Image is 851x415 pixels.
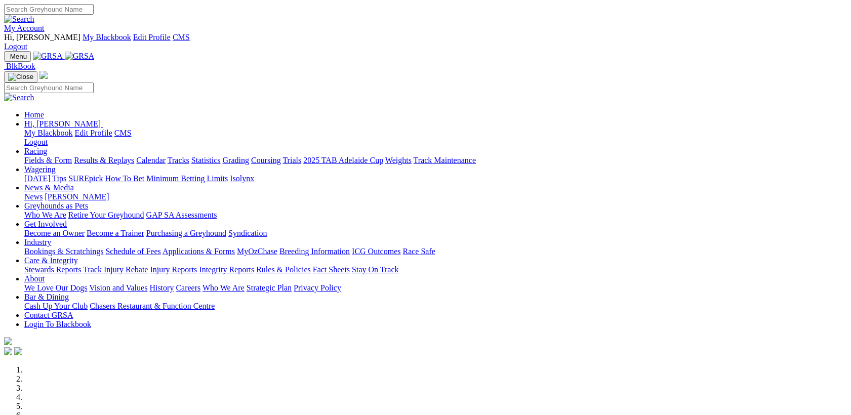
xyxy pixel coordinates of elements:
[39,71,48,79] img: logo-grsa-white.png
[4,51,31,62] button: Toggle navigation
[313,265,350,274] a: Fact Sheets
[385,156,412,164] a: Weights
[4,42,27,51] a: Logout
[65,52,95,61] img: GRSA
[223,156,249,164] a: Grading
[247,283,292,292] a: Strategic Plan
[24,147,47,155] a: Racing
[24,238,51,246] a: Industry
[4,33,847,51] div: My Account
[4,33,80,41] span: Hi, [PERSON_NAME]
[74,156,134,164] a: Results & Replays
[6,62,35,70] span: BlkBook
[24,129,73,137] a: My Blackbook
[24,229,847,238] div: Get Involved
[4,93,34,102] img: Search
[202,283,245,292] a: Who We Are
[251,156,281,164] a: Coursing
[24,110,44,119] a: Home
[24,293,69,301] a: Bar & Dining
[24,320,91,328] a: Login To Blackbook
[24,229,85,237] a: Become an Owner
[352,265,398,274] a: Stay On Track
[24,265,81,274] a: Stewards Reports
[414,156,476,164] a: Track Maintenance
[230,174,254,183] a: Isolynx
[4,82,94,93] input: Search
[352,247,400,256] a: ICG Outcomes
[146,211,217,219] a: GAP SA Assessments
[4,347,12,355] img: facebook.svg
[149,283,174,292] a: History
[8,73,33,81] img: Close
[24,119,101,128] span: Hi, [PERSON_NAME]
[24,247,103,256] a: Bookings & Scratchings
[89,283,147,292] a: Vision and Values
[105,247,160,256] a: Schedule of Fees
[33,52,63,61] img: GRSA
[24,302,847,311] div: Bar & Dining
[136,156,166,164] a: Calendar
[4,24,45,32] a: My Account
[24,129,847,147] div: Hi, [PERSON_NAME]
[24,274,45,283] a: About
[176,283,200,292] a: Careers
[24,256,78,265] a: Care & Integrity
[75,129,112,137] a: Edit Profile
[150,265,197,274] a: Injury Reports
[24,156,72,164] a: Fields & Form
[191,156,221,164] a: Statistics
[105,174,145,183] a: How To Bet
[24,283,847,293] div: About
[24,265,847,274] div: Care & Integrity
[133,33,171,41] a: Edit Profile
[4,15,34,24] img: Search
[237,247,277,256] a: MyOzChase
[24,138,48,146] a: Logout
[303,156,383,164] a: 2025 TAB Adelaide Cup
[45,192,109,201] a: [PERSON_NAME]
[68,174,103,183] a: SUREpick
[24,201,88,210] a: Greyhounds as Pets
[256,265,311,274] a: Rules & Policies
[24,192,43,201] a: News
[24,192,847,201] div: News & Media
[168,156,189,164] a: Tracks
[279,247,350,256] a: Breeding Information
[199,265,254,274] a: Integrity Reports
[24,247,847,256] div: Industry
[114,129,132,137] a: CMS
[24,156,847,165] div: Racing
[294,283,341,292] a: Privacy Policy
[24,165,56,174] a: Wagering
[24,220,67,228] a: Get Involved
[24,183,74,192] a: News & Media
[24,119,103,128] a: Hi, [PERSON_NAME]
[68,211,144,219] a: Retire Your Greyhound
[282,156,301,164] a: Trials
[4,71,37,82] button: Toggle navigation
[4,62,35,70] a: BlkBook
[24,311,73,319] a: Contact GRSA
[24,302,88,310] a: Cash Up Your Club
[24,174,66,183] a: [DATE] Tips
[83,33,131,41] a: My Blackbook
[83,265,148,274] a: Track Injury Rebate
[146,229,226,237] a: Purchasing a Greyhound
[10,53,27,60] span: Menu
[146,174,228,183] a: Minimum Betting Limits
[14,347,22,355] img: twitter.svg
[24,174,847,183] div: Wagering
[173,33,190,41] a: CMS
[87,229,144,237] a: Become a Trainer
[24,211,847,220] div: Greyhounds as Pets
[24,211,66,219] a: Who We Are
[4,337,12,345] img: logo-grsa-white.png
[228,229,267,237] a: Syndication
[24,283,87,292] a: We Love Our Dogs
[402,247,435,256] a: Race Safe
[90,302,215,310] a: Chasers Restaurant & Function Centre
[163,247,235,256] a: Applications & Forms
[4,4,94,15] input: Search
